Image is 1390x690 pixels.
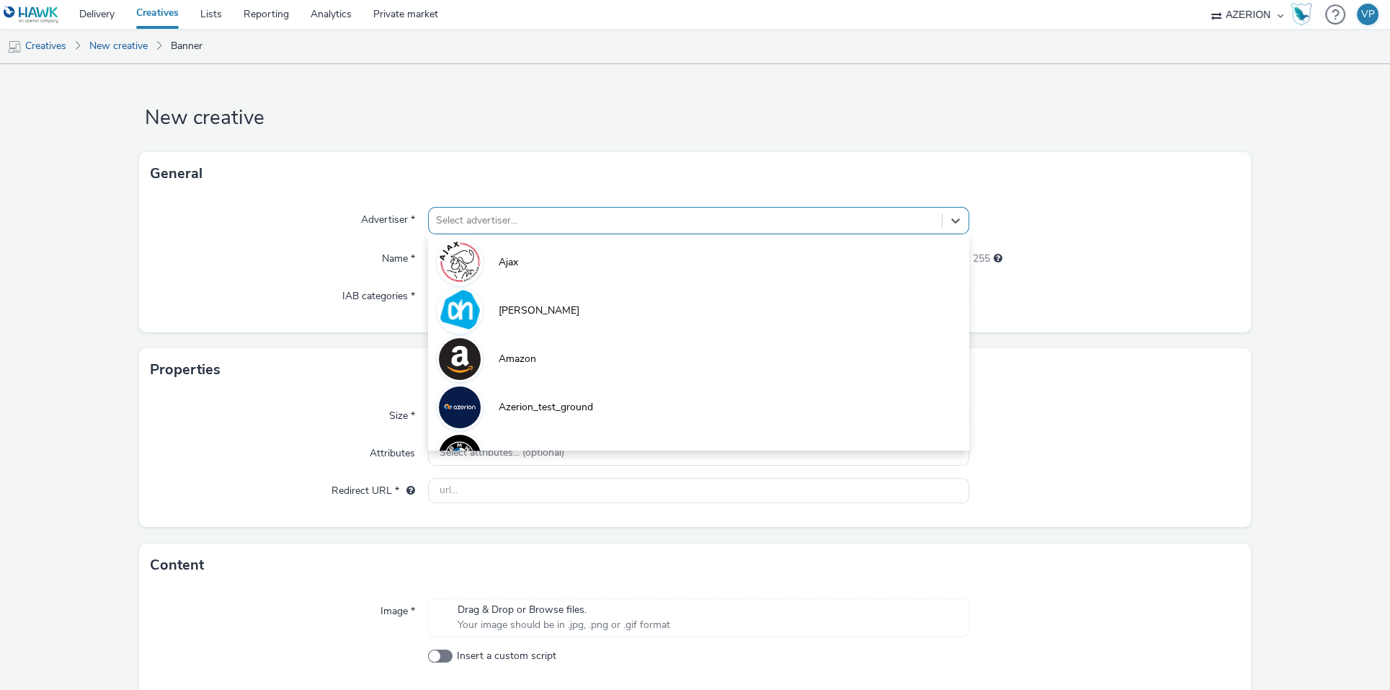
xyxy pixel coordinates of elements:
img: Ajax [439,242,481,283]
span: Azerion_test_ground [499,400,593,415]
h1: New creative [139,105,1251,132]
img: mobile [7,40,22,54]
h3: Properties [150,359,220,381]
a: Hawk Academy [1291,3,1318,26]
label: Image * [375,598,421,619]
img: Albert Heijn [439,289,481,332]
h3: Content [150,554,204,576]
img: Hawk Academy [1291,3,1312,26]
label: Advertiser * [355,207,421,227]
a: New creative [82,29,155,63]
span: Ajax [499,255,518,270]
span: BMW [499,448,525,463]
span: [PERSON_NAME] [499,304,579,318]
div: URL will be used as a validation URL with some SSPs and it will be the redirection URL of your cr... [399,484,415,498]
h3: General [150,163,202,185]
span: Select attributes... (optional) [440,447,564,459]
input: url... [428,478,969,503]
span: Drag & Drop or Browse files. [458,603,670,617]
span: Insert a custom script [457,649,556,663]
img: Azerion_test_ground [439,386,481,428]
span: Amazon [499,352,536,366]
img: BMW [439,435,481,477]
label: Name * [376,246,421,266]
span: Your image should be in .jpg, .png or .gif format [458,618,670,632]
img: undefined Logo [4,6,59,24]
label: IAB categories * [337,283,421,304]
div: VP [1361,4,1375,25]
a: Banner [164,29,210,63]
img: Amazon [439,338,481,380]
label: Size * [383,403,421,423]
span: 255 [973,252,990,266]
div: Maximum 255 characters [994,252,1002,266]
label: Redirect URL * [326,478,421,498]
label: Attributes [364,441,421,461]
